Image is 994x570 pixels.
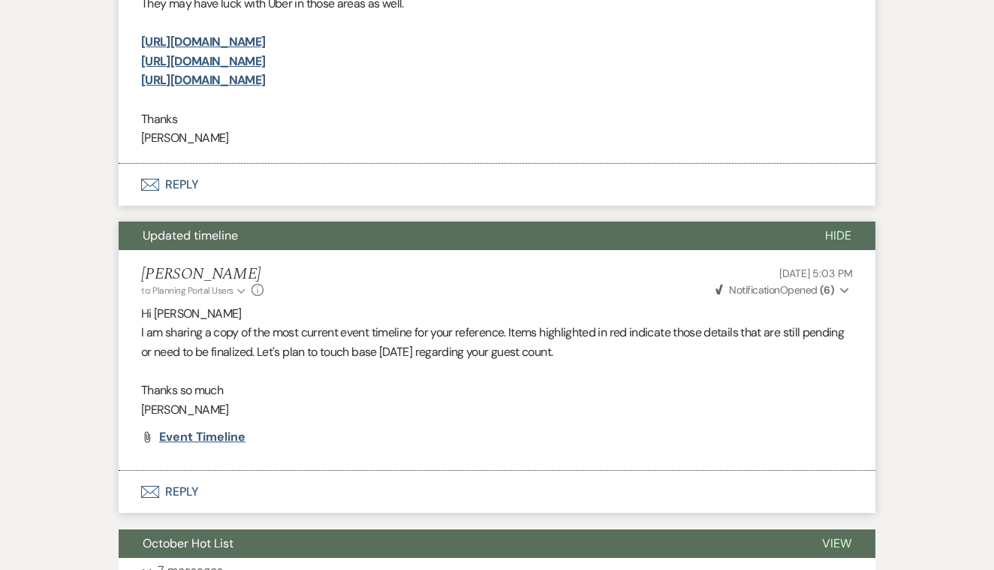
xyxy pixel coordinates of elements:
[713,282,853,298] button: NotificationOpened (6)
[825,228,851,243] span: Hide
[159,431,245,443] a: Event Timeline
[820,283,834,297] strong: ( 6 )
[119,164,875,206] button: Reply
[159,429,245,445] span: Event Timeline
[119,529,798,558] button: October Hot List
[143,228,238,243] span: Updated timeline
[141,304,853,324] p: Hi [PERSON_NAME]
[141,110,853,129] p: Thanks
[141,72,265,88] a: [URL][DOMAIN_NAME]
[141,381,853,400] p: Thanks so much
[143,535,233,551] span: October Hot List
[141,284,248,297] button: to: Planning Portal Users
[119,222,801,250] button: Updated timeline
[729,283,779,297] span: Notification
[141,53,265,69] a: [URL][DOMAIN_NAME]
[715,283,834,297] span: Opened
[141,400,853,420] p: [PERSON_NAME]
[141,323,853,361] p: I am sharing a copy of the most current event timeline for your reference. Items highlighted in r...
[798,529,875,558] button: View
[822,535,851,551] span: View
[801,222,875,250] button: Hide
[141,265,264,284] h5: [PERSON_NAME]
[119,471,875,513] button: Reply
[141,34,265,50] a: [URL][DOMAIN_NAME]
[141,128,853,148] p: [PERSON_NAME]
[779,267,853,280] span: [DATE] 5:03 PM
[141,285,233,297] span: to: Planning Portal Users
